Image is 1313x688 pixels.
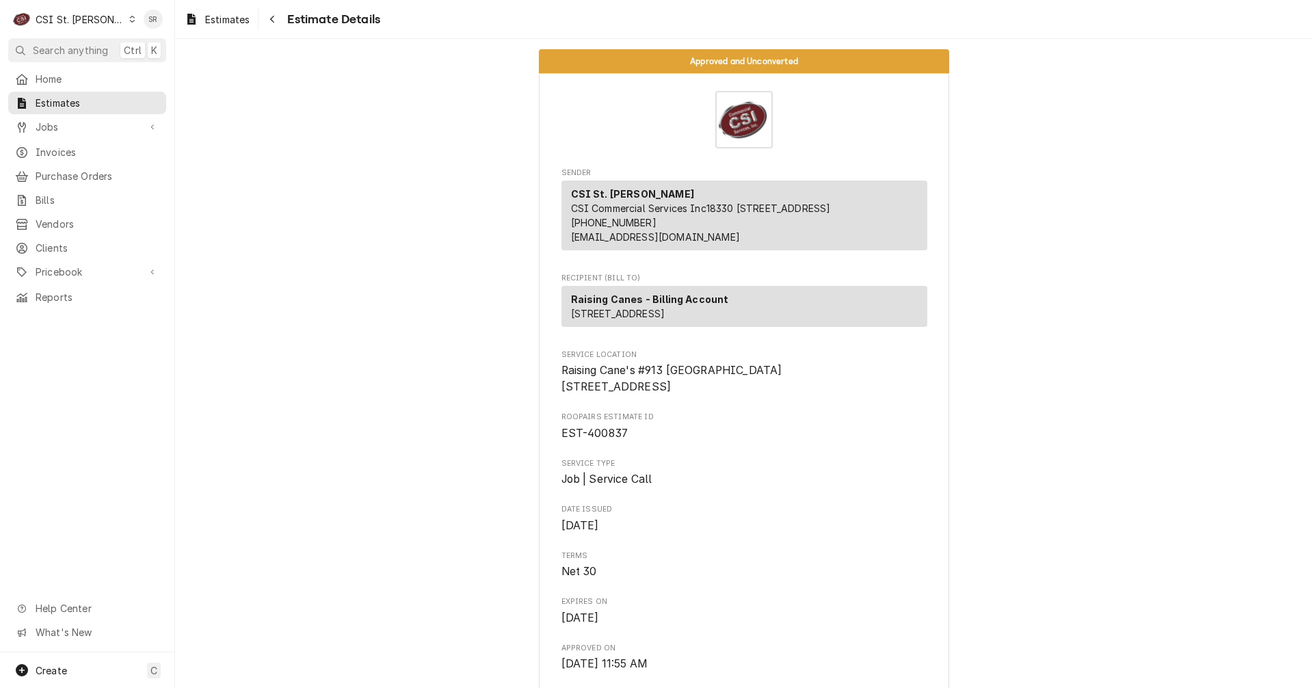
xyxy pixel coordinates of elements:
[571,188,694,200] strong: CSI St. [PERSON_NAME]
[715,91,773,148] img: Logo
[8,213,166,235] a: Vendors
[561,168,927,178] span: Sender
[561,427,628,440] span: EST-400837
[150,663,157,678] span: C
[261,8,283,30] button: Navigate back
[561,504,927,533] div: Date Issued
[33,43,108,57] span: Search anything
[561,471,927,488] span: Service Type
[561,518,927,534] span: Date Issued
[561,596,927,626] div: Expires On
[561,551,927,561] span: Terms
[36,145,159,159] span: Invoices
[571,293,729,305] strong: Raising Canes - Billing Account
[8,189,166,211] a: Bills
[561,412,927,423] span: Roopairs Estimate ID
[561,273,927,333] div: Estimate Recipient
[8,68,166,90] a: Home
[561,181,927,250] div: Sender
[36,241,159,255] span: Clients
[561,504,927,515] span: Date Issued
[561,458,927,469] span: Service Type
[36,217,159,231] span: Vendors
[561,349,927,360] span: Service Location
[36,601,158,616] span: Help Center
[561,168,927,256] div: Estimate Sender
[561,364,782,393] span: Raising Cane's #913 [GEOGRAPHIC_DATA] [STREET_ADDRESS]
[571,231,740,243] a: [EMAIL_ADDRESS][DOMAIN_NAME]
[561,362,927,395] span: Service Location
[36,120,139,134] span: Jobs
[8,237,166,259] a: Clients
[144,10,163,29] div: Stephani Roth's Avatar
[690,57,798,66] span: Approved and Unconverted
[561,412,927,441] div: Roopairs Estimate ID
[36,169,159,183] span: Purchase Orders
[36,290,159,304] span: Reports
[36,96,159,110] span: Estimates
[561,656,927,672] span: Approved On
[571,217,656,228] a: [PHONE_NUMBER]
[561,643,927,654] span: Approved On
[179,8,255,31] a: Estimates
[561,273,927,284] span: Recipient (Bill To)
[205,12,250,27] span: Estimates
[124,43,142,57] span: Ctrl
[561,519,599,532] span: [DATE]
[36,265,139,279] span: Pricebook
[561,181,927,256] div: Sender
[539,49,949,73] div: Status
[12,10,31,29] div: C
[8,597,166,620] a: Go to Help Center
[561,458,927,488] div: Service Type
[36,12,124,27] div: CSI St. [PERSON_NAME]
[8,286,166,308] a: Reports
[36,665,67,676] span: Create
[561,657,648,670] span: [DATE] 11:55 AM
[8,621,166,644] a: Go to What's New
[561,349,927,395] div: Service Location
[8,92,166,114] a: Estimates
[561,643,927,672] div: Approved On
[561,425,927,442] span: Roopairs Estimate ID
[571,202,831,214] span: CSI Commercial Services Inc18330 [STREET_ADDRESS]
[561,551,927,580] div: Terms
[12,10,31,29] div: CSI St. Louis's Avatar
[8,165,166,187] a: Purchase Orders
[561,473,652,486] span: Job | Service Call
[561,565,597,578] span: Net 30
[36,193,159,207] span: Bills
[561,286,927,327] div: Recipient (Bill To)
[283,10,380,29] span: Estimate Details
[561,596,927,607] span: Expires On
[36,72,159,86] span: Home
[561,564,927,580] span: Terms
[561,610,927,626] span: Expires On
[8,141,166,163] a: Invoices
[8,116,166,138] a: Go to Jobs
[8,261,166,283] a: Go to Pricebook
[561,286,927,332] div: Recipient (Bill To)
[36,625,158,639] span: What's New
[151,43,157,57] span: K
[144,10,163,29] div: SR
[571,308,665,319] span: [STREET_ADDRESS]
[561,611,599,624] span: [DATE]
[8,38,166,62] button: Search anythingCtrlK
